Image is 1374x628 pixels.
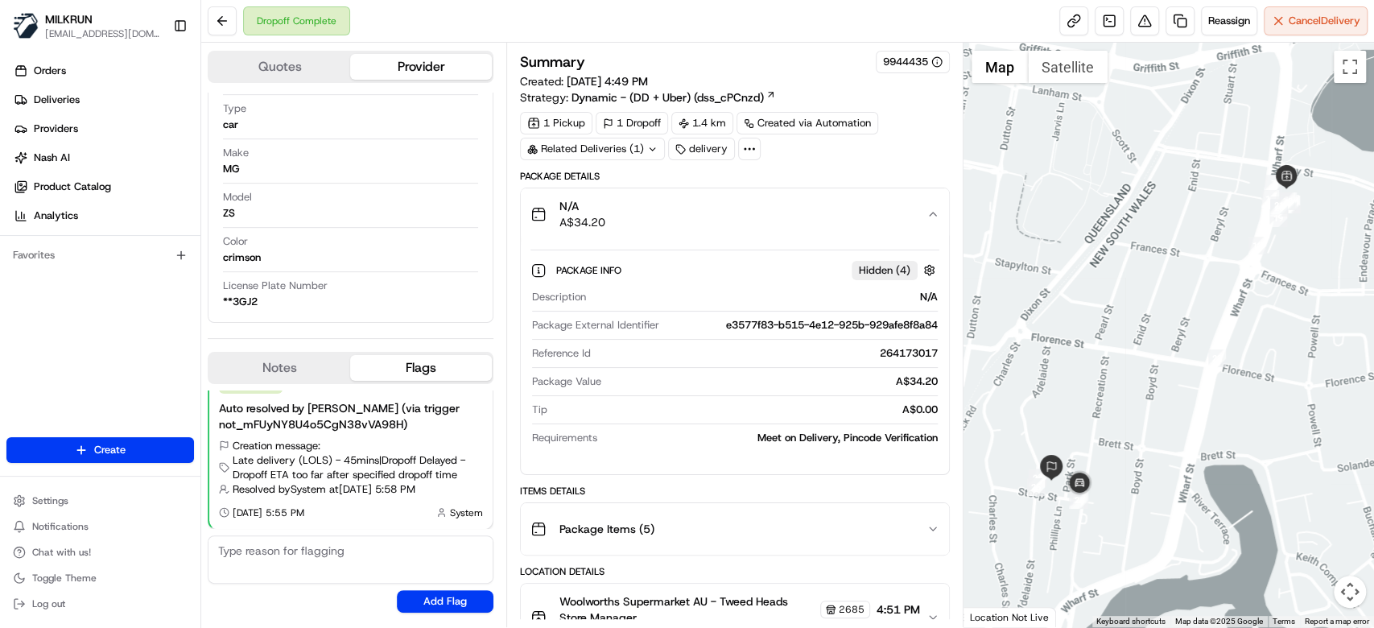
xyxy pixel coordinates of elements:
div: Strategy: [520,89,776,105]
button: Show satellite imagery [1028,51,1108,83]
span: Created: [520,73,648,89]
div: Location Not Live [963,607,1056,627]
button: Toggle fullscreen view [1334,51,1366,83]
div: 12 [1248,237,1266,254]
div: Favorites [6,242,194,268]
div: 14 [1277,192,1295,210]
a: Providers [6,116,200,142]
img: MILKRUN [13,13,39,39]
span: Tip [532,403,547,417]
span: Resolved by System [233,482,326,497]
a: Product Catalog [6,174,200,200]
div: delivery [668,138,735,160]
span: Package Items ( 5 ) [559,521,654,537]
div: e3577f83-b515-4e12-925b-929afe8f8a84 [666,318,938,333]
div: MG [223,162,240,176]
span: Create [94,443,126,457]
button: Show street map [972,51,1028,83]
div: crimson [223,250,261,265]
span: [DATE] 5:55 PM [233,506,304,519]
span: Package Value [532,374,601,389]
button: Notes [209,355,350,381]
span: Toggle Theme [32,572,97,585]
span: Dynamic - (DD + Uber) (dss_cPCnzd) [571,89,764,105]
span: at [DATE] 5:58 PM [329,482,415,497]
span: Late delivery (LOLS) - 45mins | Dropoff Delayed - Dropoff ETA too far after specified dropoff time [233,453,483,482]
button: MILKRUN [45,11,93,27]
button: [EMAIL_ADDRESS][DOMAIN_NAME] [45,27,160,40]
span: Orders [34,64,66,78]
button: CancelDelivery [1264,6,1368,35]
div: 22 [1208,349,1226,367]
span: Woolworths Supermarket AU - Tweed Heads Store Manager [559,593,817,626]
button: Chat with us! [6,541,194,564]
span: Reassign [1208,14,1250,28]
span: License Plate Number [223,279,328,293]
div: N/A [592,290,938,304]
div: 27 [1069,491,1087,509]
button: Log out [6,593,194,615]
span: Make [223,146,249,160]
span: Package External Identifier [532,318,659,333]
div: 15 [1261,190,1279,208]
div: N/AA$34.20 [521,240,949,474]
span: N/A [559,198,605,214]
span: 4:51 PM [877,601,920,618]
span: Cancel Delivery [1289,14,1360,28]
div: Items Details [520,485,950,498]
span: Product Catalog [34,180,111,194]
span: Creation message: [233,439,320,453]
div: 7 [1265,175,1282,192]
span: Analytics [34,209,78,223]
span: Notifications [32,520,89,533]
button: Quotes [209,54,350,80]
button: Flags [350,355,491,381]
h3: Summary [520,55,585,69]
button: Notifications [6,515,194,538]
div: Location Details [520,565,950,578]
img: Google [968,606,1021,627]
button: 9944435 [883,55,943,69]
span: 2685 [839,603,864,616]
span: Providers [34,122,78,136]
span: System [450,506,483,519]
button: Settings [6,490,194,512]
span: Map data ©2025 Google [1175,617,1263,626]
span: Deliveries [34,93,80,107]
div: 21 [1270,196,1288,214]
span: Requirements [532,431,597,445]
div: Related Deliveries (1) [520,138,665,160]
button: Package Items (5) [521,503,949,555]
div: 23 [1029,469,1046,486]
button: Map camera controls [1334,576,1366,608]
div: A$0.00 [554,403,938,417]
button: Hidden (4) [852,260,939,280]
button: Reassign [1201,6,1257,35]
div: 1 Pickup [520,112,592,134]
div: 1.4 km [671,112,733,134]
div: 26 [1027,478,1045,496]
button: N/AA$34.20 [521,188,949,240]
button: Keyboard shortcuts [1096,616,1166,627]
button: Toggle Theme [6,567,194,589]
a: Orders [6,58,200,84]
span: A$34.20 [559,214,605,230]
span: Settings [32,494,68,507]
div: Auto resolved by [PERSON_NAME] (via trigger not_mFUyNY8U4o5CgN38vVA98H) [219,400,483,432]
a: Terms [1273,617,1295,626]
span: Type [223,101,246,116]
span: Chat with us! [32,546,91,559]
div: 19 [1269,209,1287,227]
span: Model [223,190,252,205]
a: Report a map error [1305,617,1369,626]
div: Meet on Delivery, Pincode Verification [604,431,938,445]
span: Reference Id [532,346,591,361]
button: Create [6,437,194,463]
span: Hidden ( 4 ) [859,263,910,278]
div: 1 Dropoff [596,112,668,134]
a: Created via Automation [737,112,878,134]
